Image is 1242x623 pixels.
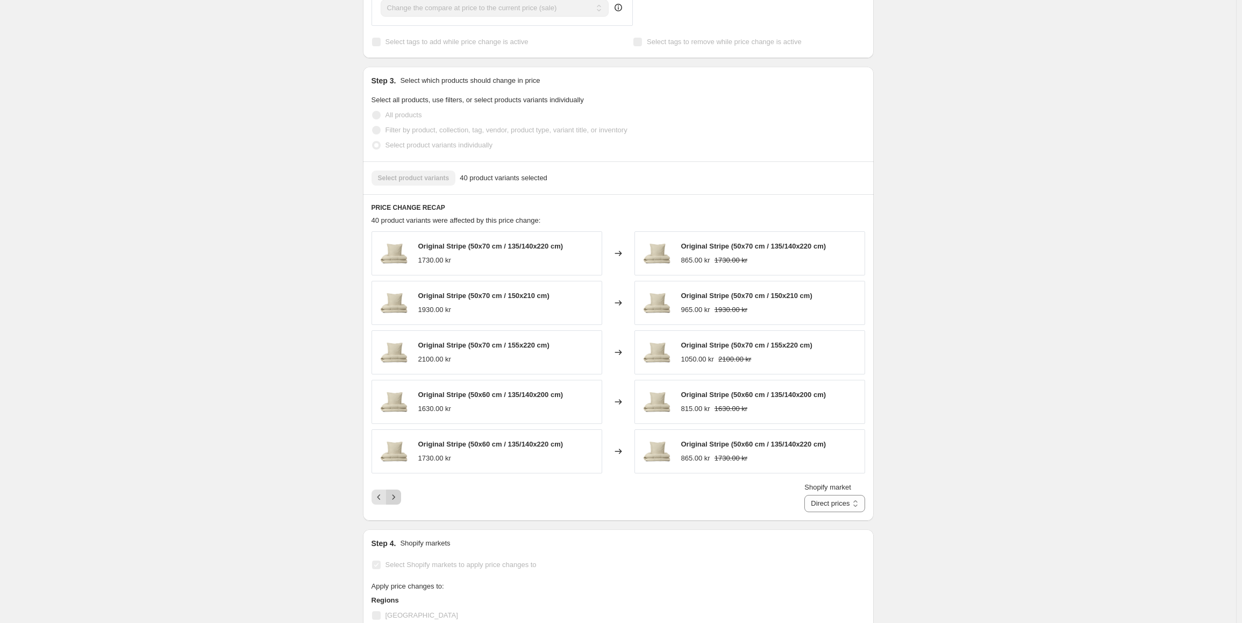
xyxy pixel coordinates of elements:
img: ORIGINALSTRIPE_BedLinen_Archive_pack_2_NEW_FINAL_80x.png [640,435,673,468]
div: 1630.00 kr [418,403,451,414]
img: ORIGINALSTRIPE_BedLinen_Archive_pack_2_NEW_FINAL_80x.png [377,287,410,319]
span: 40 product variants selected [460,173,547,183]
button: Next [386,490,401,505]
strike: 1730.00 kr [715,453,747,464]
div: 815.00 kr [681,403,710,414]
span: Original Stripe (50x70 cm / 155x220 cm) [418,341,549,349]
span: Select tags to remove while price change is active [647,38,802,46]
img: ORIGINALSTRIPE_BedLinen_Archive_pack_2_NEW_FINAL_80x.png [640,386,673,418]
span: Original Stripe (50x60 cm / 135/140x220 cm) [418,440,563,448]
span: Select Shopify markets to apply price changes to [386,561,537,569]
span: Original Stripe (50x70 cm / 135/140x220 cm) [418,242,563,250]
strike: 1930.00 kr [715,305,747,315]
img: ORIGINALSTRIPE_BedLinen_Archive_pack_2_NEW_FINAL_80x.png [640,336,673,369]
img: ORIGINALSTRIPE_BedLinen_Archive_pack_2_NEW_FINAL_80x.png [377,336,410,369]
div: 1930.00 kr [418,305,451,315]
span: [GEOGRAPHIC_DATA] [386,611,458,619]
span: Original Stripe (50x70 cm / 150x210 cm) [418,292,549,300]
img: ORIGINALSTRIPE_BedLinen_Archive_pack_2_NEW_FINAL_80x.png [640,237,673,270]
strike: 1630.00 kr [715,403,747,414]
span: Apply price changes to: [372,582,444,590]
img: ORIGINALSTRIPE_BedLinen_Archive_pack_2_NEW_FINAL_80x.png [377,386,410,418]
div: help [613,2,624,13]
span: Original Stripe (50x60 cm / 135/140x200 cm) [681,391,826,399]
span: Original Stripe (50x70 cm / 135/140x220 cm) [681,242,826,250]
nav: Pagination [372,490,401,505]
span: Select tags to add while price change is active [386,38,529,46]
div: 1050.00 kr [681,354,714,365]
p: Select which products should change in price [400,75,540,86]
div: 865.00 kr [681,453,710,464]
button: Previous [372,490,387,505]
img: ORIGINALSTRIPE_BedLinen_Archive_pack_2_NEW_FINAL_80x.png [640,287,673,319]
span: Select all products, use filters, or select products variants individually [372,96,584,104]
div: 1730.00 kr [418,255,451,266]
span: Original Stripe (50x60 cm / 135/140x220 cm) [681,440,826,448]
div: 865.00 kr [681,255,710,266]
h2: Step 3. [372,75,396,86]
span: 40 product variants were affected by this price change: [372,216,541,224]
h3: Regions [372,595,576,606]
img: ORIGINALSTRIPE_BedLinen_Archive_pack_2_NEW_FINAL_80x.png [377,237,410,270]
span: Select product variants individually [386,141,492,149]
strike: 2100.00 kr [718,354,751,365]
span: Original Stripe (50x70 cm / 150x210 cm) [681,292,812,300]
div: 965.00 kr [681,305,710,315]
div: 1730.00 kr [418,453,451,464]
span: Original Stripe (50x60 cm / 135/140x200 cm) [418,391,563,399]
strike: 1730.00 kr [715,255,747,266]
span: Filter by product, collection, tag, vendor, product type, variant title, or inventory [386,126,627,134]
span: All products [386,111,422,119]
h6: PRICE CHANGE RECAP [372,203,865,212]
span: Original Stripe (50x70 cm / 155x220 cm) [681,341,812,349]
div: 2100.00 kr [418,354,451,365]
img: ORIGINALSTRIPE_BedLinen_Archive_pack_2_NEW_FINAL_80x.png [377,435,410,468]
span: Shopify market [804,483,851,491]
h2: Step 4. [372,538,396,549]
p: Shopify markets [400,538,450,549]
